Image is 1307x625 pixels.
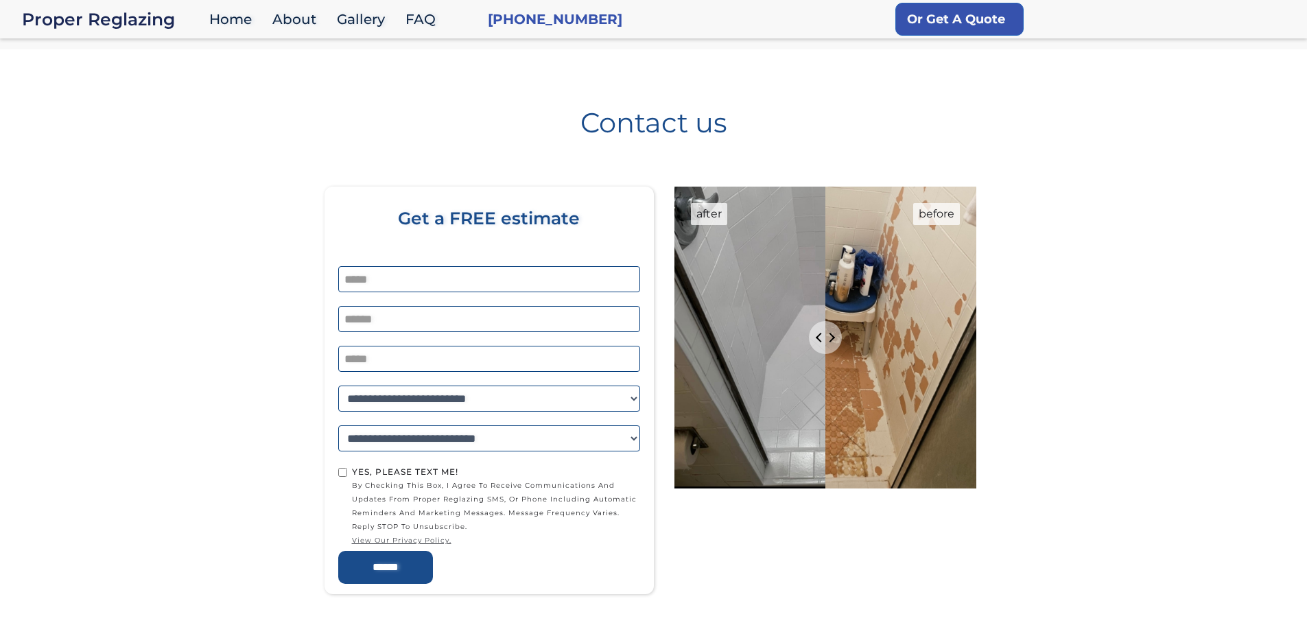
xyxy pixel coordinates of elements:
a: Gallery [330,5,399,34]
a: view our privacy policy. [352,534,640,547]
form: Home page form [331,209,647,584]
a: About [266,5,330,34]
a: [PHONE_NUMBER] [488,10,622,29]
div: Get a FREE estimate [338,209,640,266]
a: FAQ [399,5,449,34]
a: Or Get A Quote [895,3,1024,36]
a: Home [202,5,266,34]
span: by checking this box, I agree to receive communications and updates from Proper Reglazing SMS, or... [352,479,640,547]
div: Proper Reglazing [22,10,202,29]
div: Yes, Please text me! [352,465,640,479]
h1: Contact us [21,98,1286,137]
input: Yes, Please text me!by checking this box, I agree to receive communications and updates from Prop... [338,468,347,477]
a: home [22,10,202,29]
